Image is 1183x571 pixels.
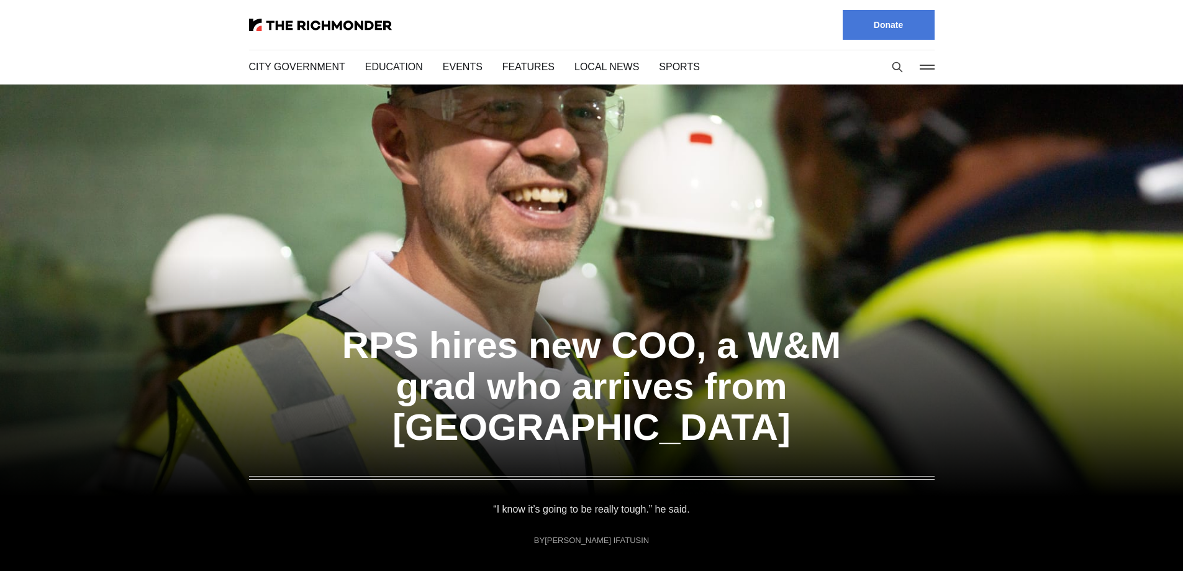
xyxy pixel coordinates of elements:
p: “I know it’s going to be really tough.” he said. [486,501,697,518]
a: Education [362,60,420,74]
img: The Richmonder [249,19,392,31]
a: Features [496,60,545,74]
button: Search this site [888,58,907,76]
a: RPS hires new COO, a W&M grad who arrives from [GEOGRAPHIC_DATA] [334,319,850,454]
a: Donate [843,10,935,40]
a: Events [440,60,476,74]
a: Sports [646,60,684,74]
a: City Government [249,60,342,74]
a: [PERSON_NAME] Ifatusin [545,534,648,546]
div: By [536,536,648,545]
a: Local News [564,60,626,74]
